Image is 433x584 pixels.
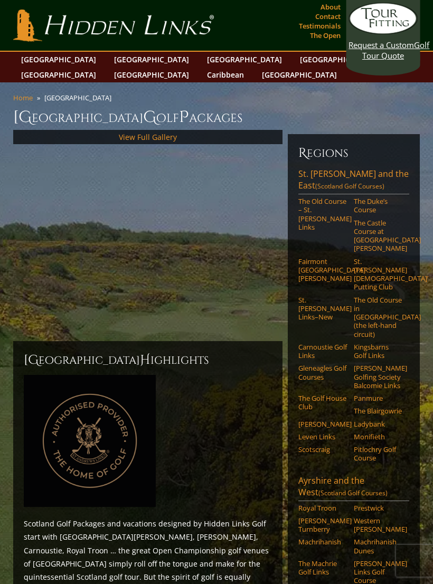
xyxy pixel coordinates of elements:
span: H [140,352,150,369]
a: The Old Course in [GEOGRAPHIC_DATA] (the left-hand circuit) [354,296,402,338]
h6: Regions [298,145,409,162]
li: [GEOGRAPHIC_DATA] [44,93,116,102]
a: [GEOGRAPHIC_DATA] [16,52,101,67]
a: [PERSON_NAME] [298,420,347,428]
a: Home [13,93,33,102]
span: G [143,107,156,128]
a: Leven Links [298,432,347,441]
a: St. [PERSON_NAME] and the East(Scotland Golf Courses) [298,168,409,194]
a: The Open [307,28,343,43]
a: Gleneagles Golf Courses [298,364,347,381]
a: Caribbean [202,67,249,82]
h2: [GEOGRAPHIC_DATA] ighlights [24,352,272,369]
a: Machrihanish Dunes [354,538,402,555]
a: Testimonials [296,18,343,33]
a: [GEOGRAPHIC_DATA] [257,67,342,82]
a: [GEOGRAPHIC_DATA] [202,52,287,67]
a: Monifieth [354,432,402,441]
a: St. [PERSON_NAME] [DEMOGRAPHIC_DATA]’ Putting Club [354,257,402,291]
a: Request a CustomGolf Tour Quote [349,3,417,61]
span: P [179,107,189,128]
a: [PERSON_NAME] Golfing Society Balcomie Links [354,364,402,390]
a: The Golf House Club [298,394,347,411]
a: View Full Gallery [119,132,177,142]
a: [GEOGRAPHIC_DATA] [295,52,380,67]
a: Machrihanish [298,538,347,546]
a: The Duke’s Course [354,197,402,214]
a: [GEOGRAPHIC_DATA] [16,67,101,82]
a: [PERSON_NAME] Turnberry [298,516,347,534]
a: Western [PERSON_NAME] [354,516,402,534]
a: St. [PERSON_NAME] Links–New [298,296,347,322]
a: The Old Course – St. [PERSON_NAME] Links [298,197,347,231]
a: Prestwick [354,504,402,512]
a: The Castle Course at [GEOGRAPHIC_DATA][PERSON_NAME] [354,219,402,253]
a: The Blairgowrie [354,407,402,415]
a: Ladybank [354,420,402,428]
span: (Scotland Golf Courses) [315,182,384,191]
a: [GEOGRAPHIC_DATA] [109,67,194,82]
a: Scotscraig [298,445,347,454]
a: Ayrshire and the West(Scotland Golf Courses) [298,475,409,501]
a: The Machrie Golf Links [298,559,347,577]
span: Request a Custom [349,40,414,50]
a: [GEOGRAPHIC_DATA] [109,52,194,67]
a: Contact [313,9,343,24]
a: Fairmont [GEOGRAPHIC_DATA][PERSON_NAME] [298,257,347,283]
span: (Scotland Golf Courses) [318,488,388,497]
a: Kingsbarns Golf Links [354,343,402,360]
a: Royal Troon [298,504,347,512]
h1: [GEOGRAPHIC_DATA] olf ackages [13,107,420,128]
a: Panmure [354,394,402,402]
a: Pitlochry Golf Course [354,445,402,463]
a: Carnoustie Golf Links [298,343,347,360]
